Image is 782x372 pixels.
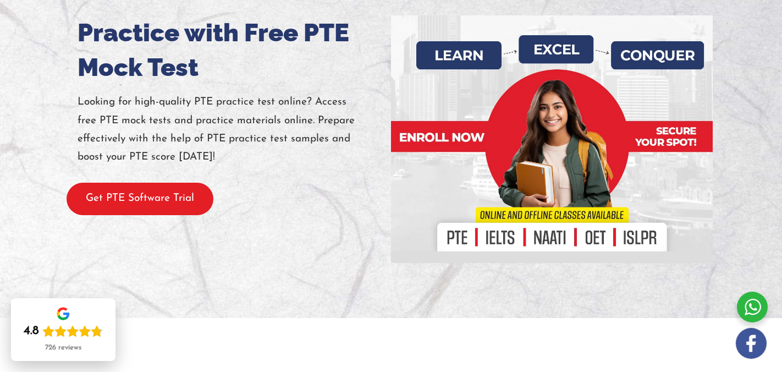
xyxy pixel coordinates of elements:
div: 726 reviews [45,343,81,352]
img: white-facebook.png [736,328,767,359]
div: 4.8 [24,324,39,339]
a: Get PTE Software Trial [67,193,213,204]
h1: Practice with Free PTE Mock Test [78,15,383,85]
p: Looking for high-quality PTE practice test online? Access free PTE mock tests and practice materi... [78,93,383,166]
div: Rating: 4.8 out of 5 [24,324,103,339]
button: Get PTE Software Trial [67,183,213,215]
